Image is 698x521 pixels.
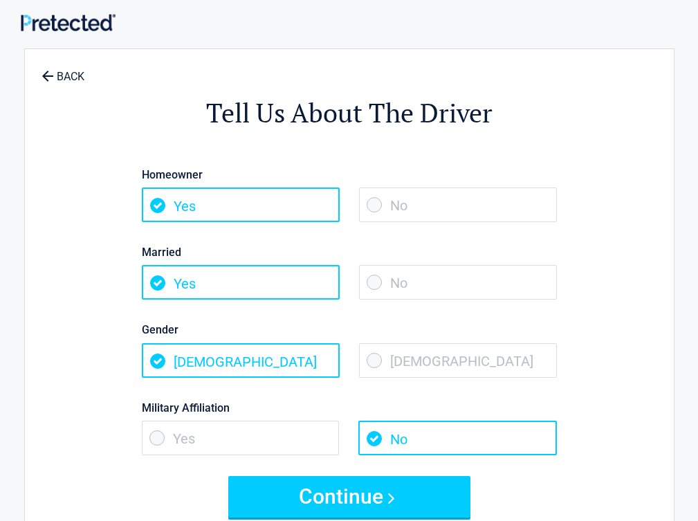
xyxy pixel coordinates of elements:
span: No [358,421,556,455]
img: Main Logo [21,14,116,31]
span: Yes [142,188,340,222]
h2: Tell Us About The Driver [101,95,598,131]
label: Gender [142,320,557,339]
a: BACK [39,58,87,82]
label: Homeowner [142,165,557,184]
span: Yes [142,265,340,300]
label: Married [142,243,557,262]
button: Continue [228,476,470,518]
span: [DEMOGRAPHIC_DATA] [142,343,340,378]
label: Military Affiliation [142,399,557,417]
span: No [359,188,557,222]
span: [DEMOGRAPHIC_DATA] [359,343,557,378]
span: Yes [142,421,340,455]
span: No [359,265,557,300]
